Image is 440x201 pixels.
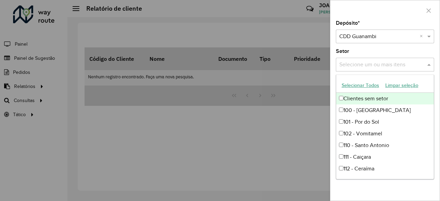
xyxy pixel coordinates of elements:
[336,116,434,128] div: 101 - Por do Sol
[336,19,360,27] label: Depósito
[336,47,349,55] label: Setor
[336,93,434,104] div: Clientes sem setor
[339,80,382,91] button: Selecionar Todos
[420,32,426,41] span: Clear all
[336,175,434,186] div: 120 - [GEOGRAPHIC_DATA]
[336,139,434,151] div: 110 - Santo Antonio
[382,80,421,91] button: Limpar seleção
[336,163,434,175] div: 112 - Ceraíma
[336,151,434,163] div: 111 - Caiçara
[336,128,434,139] div: 102 - Vomitamel
[336,104,434,116] div: 100 - [GEOGRAPHIC_DATA]
[336,75,434,179] ng-dropdown-panel: Options list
